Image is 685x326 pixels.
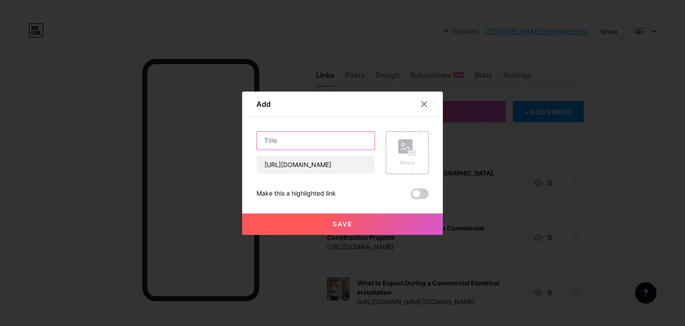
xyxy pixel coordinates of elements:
input: URL [257,156,375,174]
div: Picture [398,159,416,166]
span: Save [333,220,353,228]
button: Save [242,213,443,235]
input: Title [257,132,375,150]
div: Add [256,99,271,109]
div: Make this a highlighted link [256,188,336,199]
